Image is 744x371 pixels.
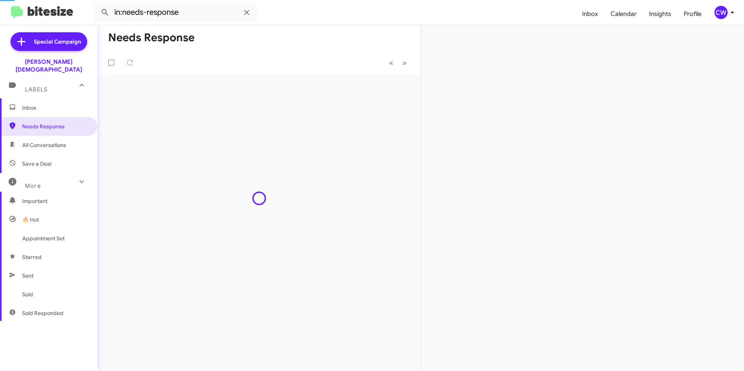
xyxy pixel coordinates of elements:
button: Previous [384,55,398,71]
span: Needs Response [22,122,88,130]
a: Special Campaign [11,32,87,51]
span: Starred [22,253,42,261]
span: » [402,58,407,68]
nav: Page navigation example [385,55,411,71]
span: All Conversations [22,141,66,149]
span: « [389,58,393,68]
span: Labels [25,86,47,93]
span: Important [22,197,88,205]
span: 🔥 Hot [22,216,39,224]
button: Next [398,55,411,71]
a: Calendar [604,3,643,25]
span: Sold [22,290,33,298]
button: CW [708,6,735,19]
span: Sent [22,272,33,280]
a: Insights [643,3,677,25]
h1: Needs Response [108,31,195,44]
span: Sold Responded [22,309,63,317]
div: CW [714,6,728,19]
input: Search [94,3,258,22]
span: Special Campaign [34,38,81,45]
span: More [25,182,41,189]
span: Inbox [22,104,88,112]
span: Appointment Set [22,234,65,242]
span: Save a Deal [22,160,51,168]
a: Profile [677,3,708,25]
a: Inbox [576,3,604,25]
